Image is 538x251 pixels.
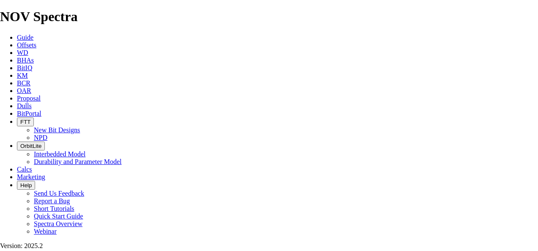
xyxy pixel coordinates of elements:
[34,158,122,165] a: Durability and Parameter Model
[34,205,74,212] a: Short Tutorials
[17,72,28,79] a: KM
[34,134,47,141] a: NPD
[17,117,34,126] button: FTT
[34,228,57,235] a: Webinar
[17,64,32,71] a: BitIQ
[17,34,33,41] a: Guide
[17,142,45,150] button: OrbitLite
[20,182,32,188] span: Help
[34,213,83,220] a: Quick Start Guide
[17,49,28,56] a: WD
[20,119,30,125] span: FTT
[17,79,30,87] a: BCR
[17,102,32,109] a: Dulls
[34,126,80,134] a: New Bit Designs
[17,57,34,64] a: BHAs
[17,41,36,49] a: Offsets
[17,166,32,173] a: Calcs
[34,190,84,197] a: Send Us Feedback
[17,181,35,190] button: Help
[17,173,45,180] a: Marketing
[34,197,70,205] a: Report a Bug
[17,110,41,117] a: BitPortal
[34,220,82,227] a: Spectra Overview
[17,95,41,102] a: Proposal
[17,87,31,94] a: OAR
[20,143,41,149] span: OrbitLite
[34,150,85,158] a: Interbedded Model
